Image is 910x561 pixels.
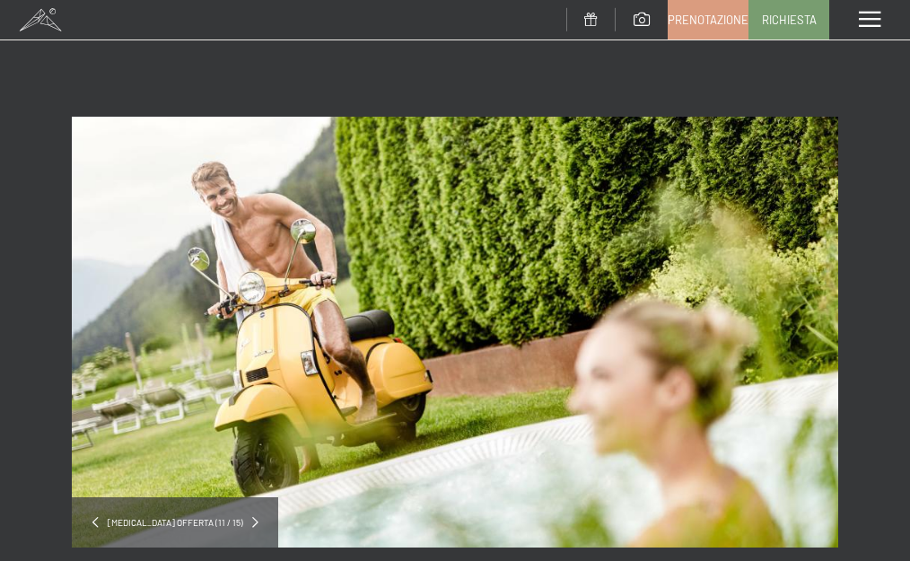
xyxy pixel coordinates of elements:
[762,12,817,28] span: Richiesta
[669,1,748,39] a: Prenotazione
[668,12,748,28] span: Prenotazione
[749,1,828,39] a: Richiesta
[99,516,252,529] span: [MEDICAL_DATA] offerta (11 / 15)
[72,117,838,548] img: Wellness Weekend -10%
